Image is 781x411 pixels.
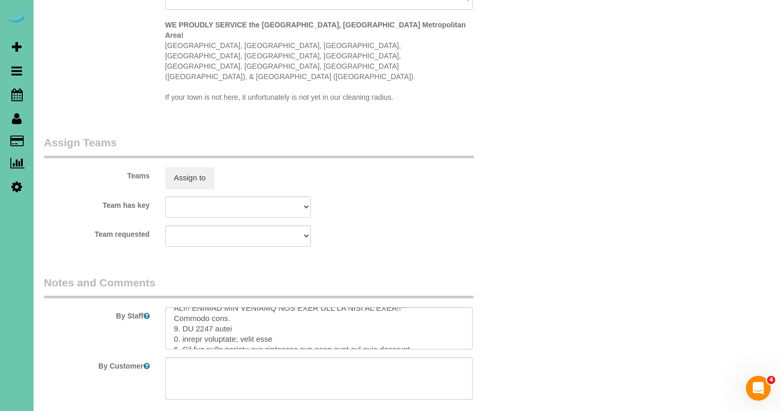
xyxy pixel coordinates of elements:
[44,275,474,298] legend: Notes and Comments
[165,21,466,39] strong: WE PROUDLY SERVICE the [GEOGRAPHIC_DATA], [GEOGRAPHIC_DATA] Metropolitan Area!
[165,167,215,189] button: Assign to
[36,196,158,210] label: Team has key
[746,376,771,401] iframe: Intercom live chat
[767,376,775,384] span: 4
[36,307,158,321] label: By Staff
[36,225,158,239] label: Team requested
[44,135,474,158] legend: Assign Teams
[36,357,158,371] label: By Customer
[6,10,27,25] img: Automaid Logo
[36,167,158,181] label: Teams
[165,20,473,102] p: [GEOGRAPHIC_DATA], [GEOGRAPHIC_DATA], [GEOGRAPHIC_DATA], [GEOGRAPHIC_DATA], [GEOGRAPHIC_DATA], [G...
